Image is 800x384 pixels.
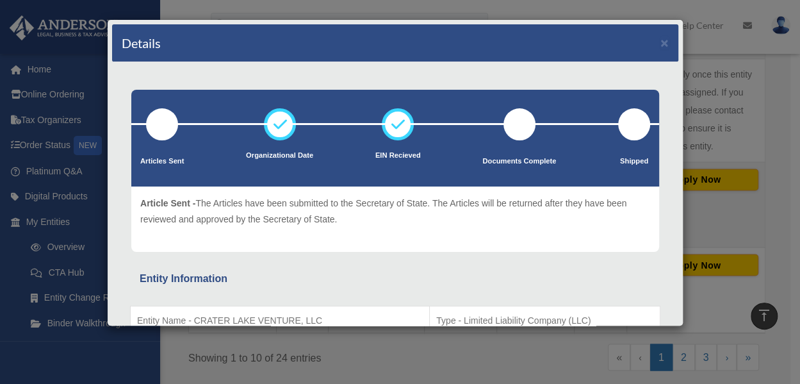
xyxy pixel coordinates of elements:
[618,155,650,168] p: Shipped
[660,36,669,49] button: ×
[137,313,423,329] p: Entity Name - CRATER LAKE VENTURE, LLC
[482,155,556,168] p: Documents Complete
[436,313,653,329] p: Type - Limited Liability Company (LLC)
[122,34,161,52] h4: Details
[140,196,650,227] p: The Articles have been submitted to the Secretary of State. The Articles will be returned after t...
[140,155,184,168] p: Articles Sent
[140,270,651,288] div: Entity Information
[140,198,195,208] span: Article Sent -
[246,149,313,162] p: Organizational Date
[375,149,421,162] p: EIN Recieved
